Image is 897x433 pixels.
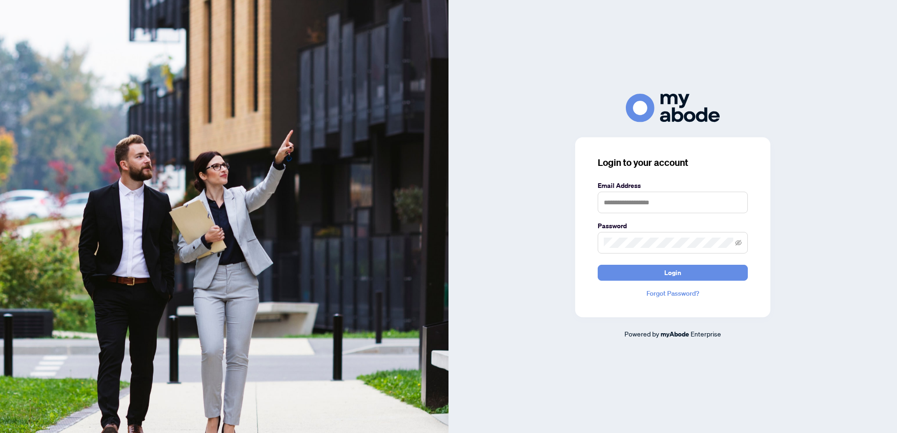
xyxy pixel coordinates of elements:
span: eye-invisible [735,239,742,246]
img: ma-logo [626,94,720,122]
a: myAbode [661,329,689,339]
h3: Login to your account [598,156,748,169]
a: Forgot Password? [598,288,748,299]
label: Email Address [598,180,748,191]
span: Powered by [624,329,659,338]
button: Login [598,265,748,281]
span: Enterprise [691,329,721,338]
span: Login [664,265,681,280]
label: Password [598,221,748,231]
